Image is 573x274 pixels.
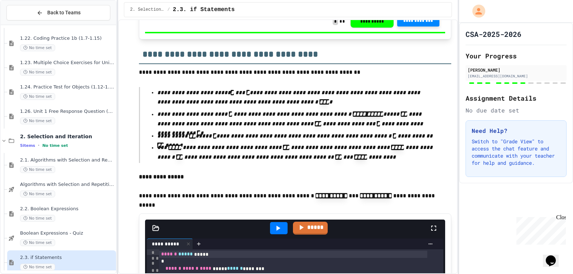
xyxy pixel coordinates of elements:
[20,60,115,66] span: 1.23. Multiple Choice Exercises for Unit 1b (1.9-1.15)
[20,264,55,270] span: No time set
[20,157,115,163] span: 2.1. Algorithms with Selection and Repetition
[20,206,115,212] span: 2.2. Boolean Expressions
[47,9,81,16] span: Back to Teams
[20,69,55,76] span: No time set
[167,7,170,13] span: /
[42,143,68,148] span: No time set
[20,182,115,188] span: Algorithms with Selection and Repetition - Topic 2.1
[3,3,49,45] div: Chat with us now!Close
[20,93,55,100] span: No time set
[20,239,55,246] span: No time set
[465,3,487,19] div: My Account
[173,5,235,14] span: 2.3. if Statements
[468,73,564,79] div: [EMAIL_ADDRESS][DOMAIN_NAME]
[20,133,115,140] span: 2. Selection and Iteration
[130,7,164,13] span: 2. Selection and Iteration
[20,143,35,148] span: 5 items
[20,84,115,90] span: 1.24. Practice Test for Objects (1.12-1.14)
[468,67,564,73] div: [PERSON_NAME]
[472,138,560,167] p: Switch to "Grade View" to access the chat feature and communicate with your teacher for help and ...
[514,214,566,245] iframe: chat widget
[20,117,55,124] span: No time set
[20,191,55,197] span: No time set
[466,29,521,39] h1: CSA-2025-2026
[472,126,560,135] h3: Need Help?
[38,143,39,148] span: •
[20,109,115,115] span: 1.26. Unit 1 Free Response Question (FRQ) Practice
[466,51,567,61] h2: Your Progress
[20,35,115,42] span: 1.22. Coding Practice 1b (1.7-1.15)
[20,230,115,236] span: Boolean Expressions - Quiz
[20,44,55,51] span: No time set
[466,106,567,115] div: No due date set
[20,215,55,222] span: No time set
[466,93,567,103] h2: Assignment Details
[20,255,115,261] span: 2.3. if Statements
[20,166,55,173] span: No time set
[543,245,566,267] iframe: chat widget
